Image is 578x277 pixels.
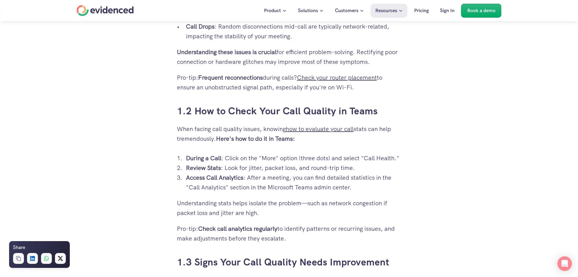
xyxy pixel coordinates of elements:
a: Home [77,5,134,16]
a: Check your router placement [297,74,377,81]
p: Pro-tip: to identify patterns or recurring issues, and make adjustments before they escalate. [177,224,401,243]
strong: Frequent reconnections [198,74,263,81]
p: Pro-tip: during calls? to ensure an unobstructed signal path, especially if you're on Wi-Fi. [177,73,401,92]
strong: Understanding these issues is crucial [177,48,276,56]
p: : Click on the "More" option (three dots) and select "Call Health." [186,153,401,163]
p: Sign In [440,7,455,15]
strong: Review Stats [186,164,221,172]
strong: Check call analytics regularly [198,225,277,233]
p: Solutions [298,7,318,15]
p: : After a meeting, you can find detailed statistics in the "Call Analytics" section in the Micros... [186,173,401,192]
h6: Share [13,244,25,251]
p: : Look for jitter, packet loss, and round-trip time. [186,163,401,173]
a: Sign In [435,4,459,18]
p: Pricing [414,7,429,15]
p: Book a demo [467,7,495,15]
a: Book a demo [461,4,502,18]
a: 1.2 How to Check Your Call Quality in Teams [177,105,378,117]
a: how to evaluate your call [286,125,353,133]
p: When facing call quality issues, knowing stats can help tremendously. [177,124,401,144]
div: Open Intercom Messenger [557,256,572,271]
p: Product [264,7,281,15]
a: Pricing [410,4,433,18]
p: Customers [335,7,358,15]
strong: Here's how to do it in Teams: [216,135,295,143]
p: Understanding stats helps isolate the problem—such as network congestion if packet loss and jitte... [177,198,401,218]
strong: During a Call [186,154,221,162]
a: 1.3 Signs Your Call Quality Needs Improvement [177,256,390,268]
p: for efficient problem-solving. Rectifying poor connection or hardware glitches may improve most o... [177,47,401,67]
strong: Access Call Analytics [186,174,243,182]
p: Resources [375,7,397,15]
